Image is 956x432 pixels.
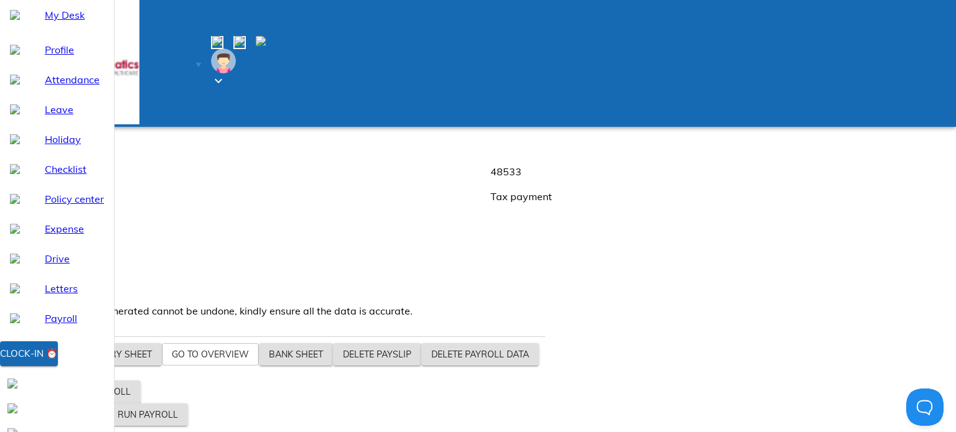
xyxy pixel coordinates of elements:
span: Delete payslip [343,347,411,362]
img: sumcal-outline-16px.c054fbe6.svg [212,36,222,46]
button: Go to overview [162,343,259,366]
img: Employee [211,48,236,73]
img: employees-outline-16px.2653fe12.svg [490,140,500,150]
button: Delete payroll data [421,343,539,366]
button: Bank sheet [259,343,333,366]
p: Salary payout [5,189,476,204]
span: Payroll [164,60,191,69]
span: Calendar [211,36,223,49]
iframe: Help Scout Beacon - Open [906,388,944,426]
span: Go to overview [172,347,249,362]
span: Bank sheet [269,347,323,362]
img: notification-16px.3daa485c.svg [256,36,266,46]
button: Delete payslip [333,343,421,366]
p: 1199186 [5,164,476,179]
img: request-center-outline-16px.531ba1d1.svg [235,36,245,46]
button: Run payroll [108,403,188,426]
span: Run payroll [118,407,178,423]
span: Request center [233,36,246,49]
p: PT (Gross) [5,278,476,293]
span: ⚠️ Salary slips once generated cannot be undone, kindly ensure all the data is accurate. [5,305,413,317]
span: Delete payroll data [431,347,529,362]
p: 3600 [5,254,476,269]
